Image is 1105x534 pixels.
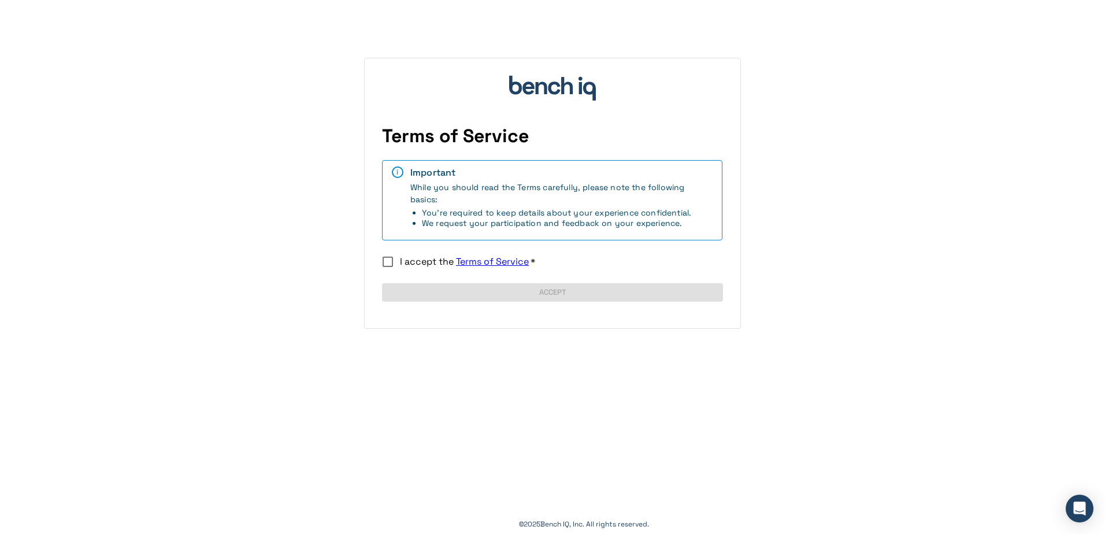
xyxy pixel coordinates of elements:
span: While you should read the Terms carefully, please note the following basics: [410,182,713,228]
img: bench_iq_logo.svg [509,76,596,101]
li: You're required to keep details about your experience confidential. [422,207,713,218]
span: I accept the [400,255,529,268]
div: i [392,166,403,178]
div: Open Intercom Messenger [1066,495,1093,522]
h4: Terms of Service [382,125,723,148]
a: Terms of Service [456,255,529,268]
li: We request your participation and feedback on your experience. [422,218,713,228]
div: Important [410,166,713,179]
